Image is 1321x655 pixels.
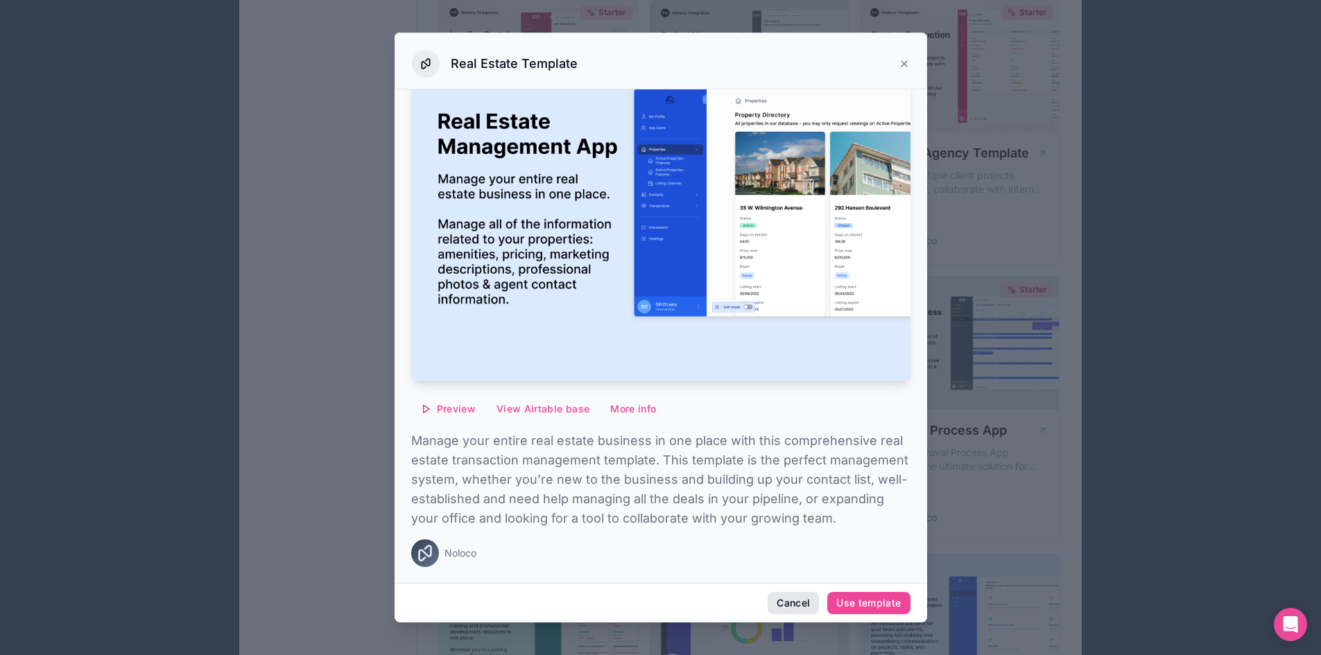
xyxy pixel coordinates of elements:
[451,55,578,72] h3: Real Estate Template
[1274,608,1307,641] div: Open Intercom Messenger
[437,403,476,415] span: Preview
[601,398,665,420] button: More info
[444,546,476,560] span: Noloco
[836,597,901,609] div: Use template
[487,398,598,420] button: View Airtable base
[827,592,910,614] button: Use template
[411,431,910,528] p: Manage your entire real estate business in one place with this comprehensive real estate transact...
[768,592,819,614] button: Cancel
[411,18,910,381] img: Real Estate Template
[411,398,485,420] button: Preview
